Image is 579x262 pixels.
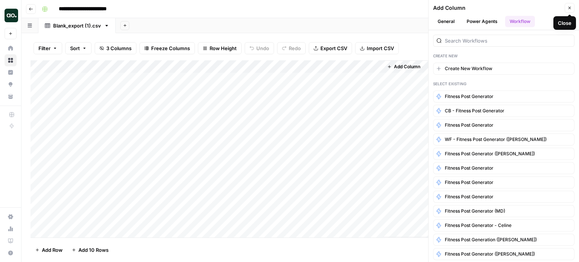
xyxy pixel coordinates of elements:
span: Add Row [42,246,63,254]
span: Filter [38,44,51,52]
button: Create New Workflow [433,63,574,75]
button: Export CSV [309,42,352,54]
span: Export CSV [320,44,347,52]
button: Fitness Post Generator ([PERSON_NAME]) [433,148,574,160]
button: Power Agents [462,16,502,27]
button: Fitness Post Generator - Celine [433,219,574,231]
button: Fitness Post Generation ([PERSON_NAME]) [433,234,574,246]
span: Create New Workflow [445,65,492,72]
button: Fitness Post Generator (MD) [433,205,574,217]
button: Filter [34,42,62,54]
span: Fitness Post Generator ([PERSON_NAME]) [445,251,535,257]
span: Fitness Post Generator [445,165,493,172]
button: Fitness Post Generator ([PERSON_NAME]) [433,248,574,260]
button: Workflow [505,16,535,27]
span: Row Height [210,44,237,52]
button: Add 10 Rows [67,244,113,256]
span: Add 10 Rows [78,246,109,254]
div: Select Existing [433,81,574,87]
a: Blank_export (1).csv [38,18,116,33]
a: Usage [5,223,17,235]
span: Redo [289,44,301,52]
button: Sort [65,42,92,54]
div: Create New [433,53,574,59]
img: AirOps October Cohort Logo [5,9,18,22]
span: Add Column [394,63,420,70]
a: Learning Hub [5,235,17,247]
a: Your Data [5,90,17,103]
button: WF - Fitness Post Generator ([PERSON_NAME]) [433,133,574,146]
button: Add Row [31,244,67,256]
span: fitness post generator [445,193,493,200]
a: Home [5,42,17,54]
span: Freeze Columns [151,44,190,52]
div: Blank_export (1).csv [53,22,101,29]
button: Help + Support [5,247,17,259]
button: General [433,16,459,27]
span: CB - Fitness Post Generator [445,107,504,114]
button: Add Column [384,62,423,72]
span: WF - Fitness Post Generator ([PERSON_NAME]) [445,136,547,143]
a: Opportunities [5,78,17,90]
span: Fitness Post Generator (MD) [445,208,505,215]
a: Settings [5,211,17,223]
button: Fitness Post Generator [433,90,574,103]
button: fitness post generator [433,191,574,203]
span: 3 Columns [106,44,132,52]
a: Insights [5,66,17,78]
button: 3 Columns [95,42,136,54]
input: Search Workflows [445,37,571,44]
span: Fitness Post Generator [445,179,493,186]
button: CB - Fitness Post Generator [433,105,574,117]
span: Fitness Post Generator [445,122,493,129]
span: Fitness Post Generation ([PERSON_NAME]) [445,236,537,243]
button: Workspace: AirOps October Cohort [5,6,17,25]
span: Fitness Post Generator [445,93,493,100]
button: Freeze Columns [139,42,195,54]
button: Fitness Post Generator [433,162,574,174]
span: Undo [256,44,269,52]
span: Fitness Post Generator ([PERSON_NAME]) [445,150,535,157]
button: Redo [277,42,306,54]
span: Import CSV [367,44,394,52]
span: Fitness Post Generator - Celine [445,222,512,229]
button: Import CSV [355,42,399,54]
span: Sort [70,44,80,52]
button: Undo [245,42,274,54]
button: Fitness Post Generator [433,176,574,188]
button: Fitness Post Generator [433,119,574,131]
a: Browse [5,54,17,66]
button: Row Height [198,42,242,54]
